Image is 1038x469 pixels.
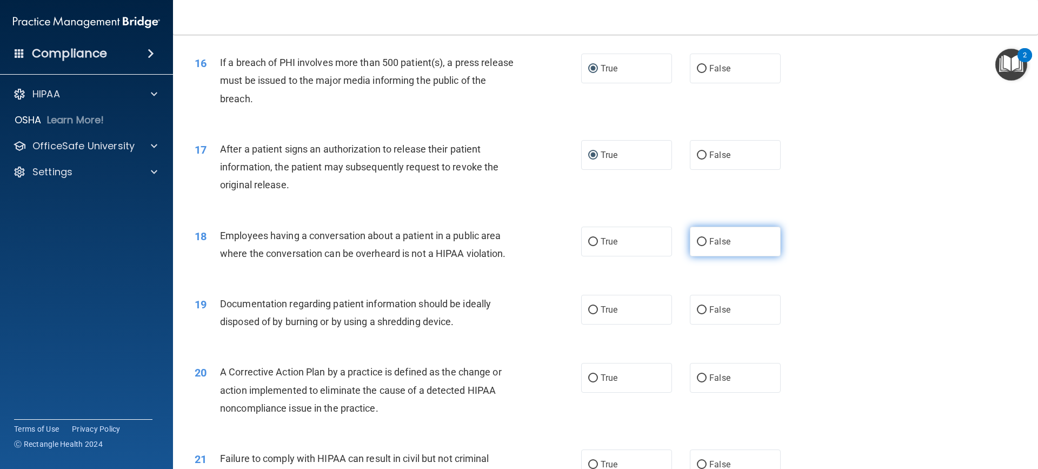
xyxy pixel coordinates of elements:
[697,238,707,246] input: False
[13,166,157,179] a: Settings
[195,143,207,156] span: 17
[601,373,617,383] span: True
[588,238,598,246] input: True
[195,366,207,379] span: 20
[220,230,506,259] span: Employees having a conversation about a patient in a public area where the conversation can be ov...
[72,424,121,434] a: Privacy Policy
[601,305,617,315] span: True
[195,57,207,70] span: 16
[32,88,60,101] p: HIPAA
[220,298,491,327] span: Documentation regarding patient information should be ideally disposed of by burning or by using ...
[14,424,59,434] a: Terms of Use
[195,230,207,243] span: 18
[851,392,1025,435] iframe: Drift Widget Chat Controller
[588,461,598,469] input: True
[32,140,135,153] p: OfficeSafe University
[601,236,617,247] span: True
[13,11,160,33] img: PMB logo
[697,151,707,160] input: False
[588,306,598,314] input: True
[220,143,498,190] span: After a patient signs an authorization to release their patient information, the patient may subs...
[697,65,707,73] input: False
[995,49,1027,81] button: Open Resource Center, 2 new notifications
[601,63,617,74] span: True
[220,57,514,104] span: If a breach of PHI involves more than 500 patient(s), a press release must be issued to the major...
[195,453,207,466] span: 21
[588,65,598,73] input: True
[15,114,42,127] p: OSHA
[697,374,707,382] input: False
[588,374,598,382] input: True
[32,46,107,61] h4: Compliance
[709,305,730,315] span: False
[220,366,502,413] span: A Corrective Action Plan by a practice is defined as the change or action implemented to eliminat...
[195,298,207,311] span: 19
[588,151,598,160] input: True
[14,439,103,450] span: Ⓒ Rectangle Health 2024
[697,306,707,314] input: False
[47,114,104,127] p: Learn More!
[13,88,157,101] a: HIPAA
[709,373,730,383] span: False
[32,166,72,179] p: Settings
[1023,55,1027,69] div: 2
[13,140,157,153] a: OfficeSafe University
[709,63,730,74] span: False
[709,150,730,160] span: False
[709,236,730,247] span: False
[697,461,707,469] input: False
[601,150,617,160] span: True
